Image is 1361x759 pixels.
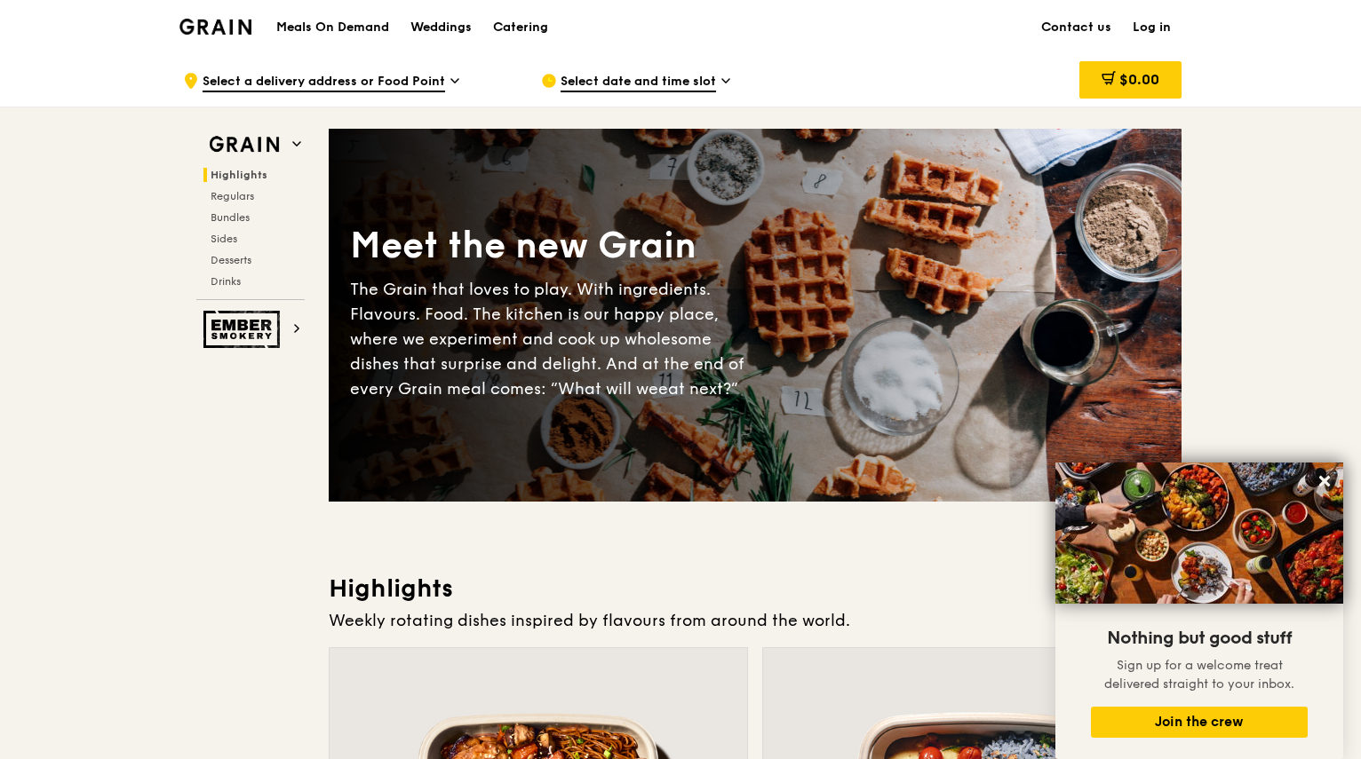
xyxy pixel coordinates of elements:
[203,73,445,92] span: Select a delivery address or Food Point
[482,1,559,54] a: Catering
[203,129,285,161] img: Grain web logo
[329,608,1182,633] div: Weekly rotating dishes inspired by flavours from around the world.
[211,254,251,266] span: Desserts
[493,1,548,54] div: Catering
[1091,707,1308,738] button: Join the crew
[211,190,254,202] span: Regulars
[1104,658,1294,692] span: Sign up for a welcome treat delivered straight to your inbox.
[1122,1,1182,54] a: Log in
[350,277,755,401] div: The Grain that loves to play. With ingredients. Flavours. Food. The kitchen is our happy place, w...
[561,73,716,92] span: Select date and time slot
[350,222,755,270] div: Meet the new Grain
[211,169,267,181] span: Highlights
[1055,463,1343,604] img: DSC07876-Edit02-Large.jpeg
[179,19,251,35] img: Grain
[400,1,482,54] a: Weddings
[203,311,285,348] img: Ember Smokery web logo
[276,19,389,36] h1: Meals On Demand
[1107,628,1292,649] span: Nothing but good stuff
[410,1,472,54] div: Weddings
[211,275,241,288] span: Drinks
[211,211,250,224] span: Bundles
[1310,467,1339,495] button: Close
[1119,71,1159,88] span: $0.00
[329,573,1182,605] h3: Highlights
[658,379,738,399] span: eat next?”
[1031,1,1122,54] a: Contact us
[211,233,237,245] span: Sides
